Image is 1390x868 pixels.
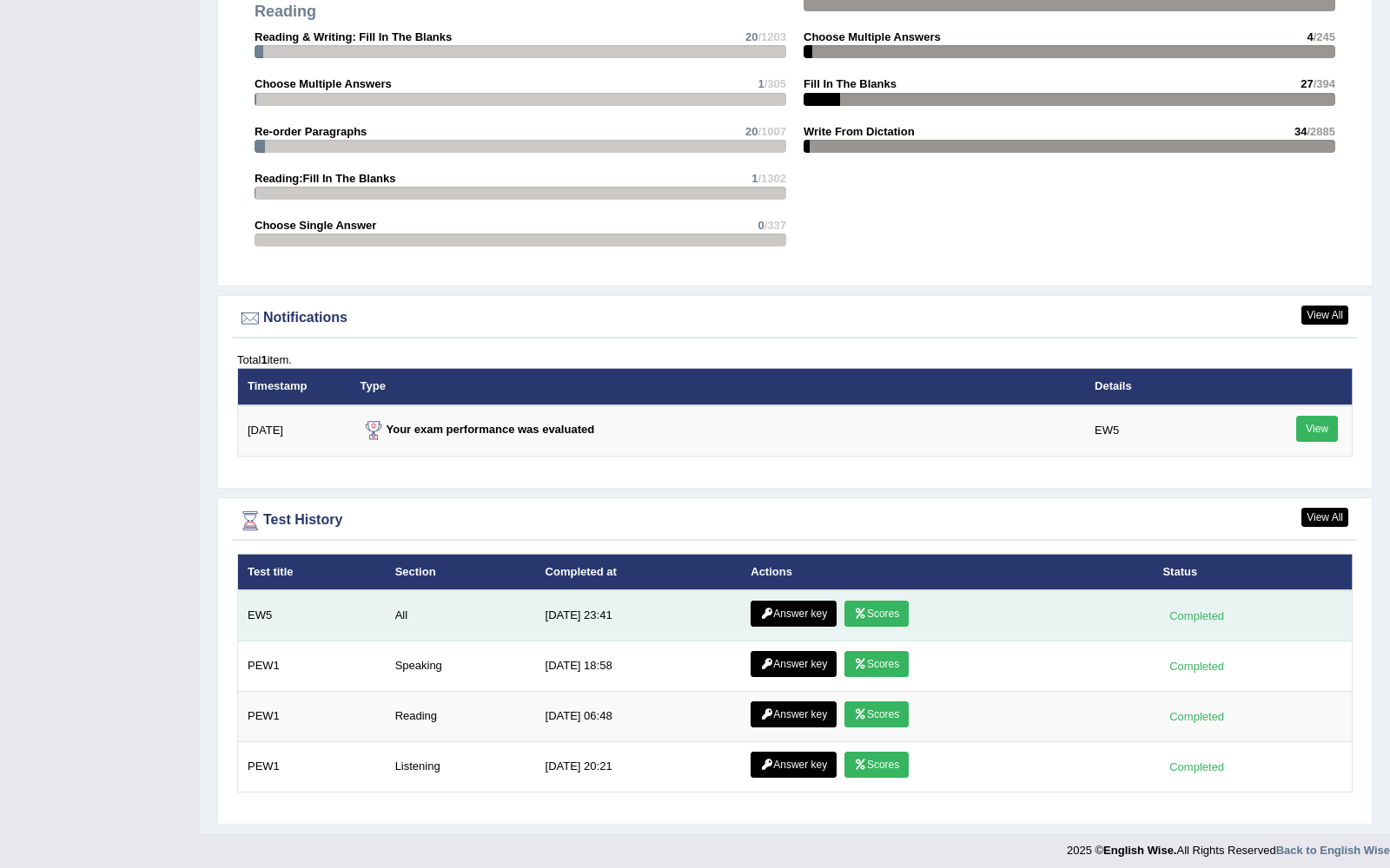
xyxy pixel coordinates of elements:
span: 4 [1307,30,1313,43]
strong: Fill In The Blanks [804,77,897,90]
th: Type [351,368,1086,404]
td: EW5 [1085,405,1248,457]
span: 0 [758,219,764,232]
a: View [1296,416,1338,442]
strong: Choose Multiple Answers [255,77,392,90]
div: Completed [1162,758,1230,776]
th: Test title [238,554,386,590]
a: Answer key [751,701,837,727]
span: 27 [1301,77,1313,90]
div: Test History [237,508,1353,534]
strong: English Wise. [1103,844,1176,857]
a: Scores [844,701,909,727]
div: Completed [1162,707,1230,726]
th: Details [1085,368,1248,404]
th: Timestamp [238,368,351,404]
th: Completed at [536,554,742,590]
strong: Choose Single Answer [255,219,376,232]
span: 34 [1294,125,1307,138]
span: /1302 [758,172,786,185]
a: Answer key [751,752,837,778]
strong: Write From Dictation [804,125,915,138]
span: 1 [758,77,764,90]
th: Section [386,554,536,590]
a: Scores [844,601,909,627]
span: /305 [764,77,786,90]
a: Scores [844,651,909,677]
td: All [386,590,536,641]
strong: Choose Multiple Answers [804,30,941,43]
strong: Reading [255,3,316,20]
td: Listening [386,742,536,792]
div: 2025 © All Rights Reserved [1067,833,1390,858]
td: Reading [386,692,536,742]
td: [DATE] 18:58 [536,641,742,692]
span: /337 [764,219,786,232]
strong: Your exam performance was evaluated [361,423,595,436]
a: View All [1301,306,1348,325]
span: /1203 [758,30,786,43]
td: PEW1 [238,641,386,692]
td: Speaking [386,641,536,692]
td: [DATE] 06:48 [536,692,742,742]
div: Total item. [237,352,1353,368]
td: PEW1 [238,742,386,792]
span: 20 [745,125,758,138]
th: Actions [741,554,1153,590]
strong: Reading:Fill In The Blanks [255,172,396,185]
span: /394 [1314,77,1335,90]
a: Answer key [751,651,837,677]
td: EW5 [238,590,386,641]
a: Back to English Wise [1276,844,1390,857]
span: /2885 [1307,125,1335,138]
td: [DATE] [238,405,351,457]
a: Scores [844,752,909,778]
th: Status [1153,554,1352,590]
div: Completed [1162,657,1230,675]
span: /245 [1314,30,1335,43]
div: Notifications [237,306,1353,332]
td: PEW1 [238,692,386,742]
span: /1007 [758,125,786,138]
a: View All [1301,508,1348,527]
span: 1 [751,172,758,185]
div: Completed [1162,607,1230,625]
strong: Re-order Paragraphs [255,125,367,138]
strong: Reading & Writing: Fill In The Blanks [255,30,452,43]
td: [DATE] 20:21 [536,742,742,792]
b: 1 [261,353,267,366]
a: Answer key [751,601,837,627]
span: 20 [745,30,758,43]
td: [DATE] 23:41 [536,590,742,641]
